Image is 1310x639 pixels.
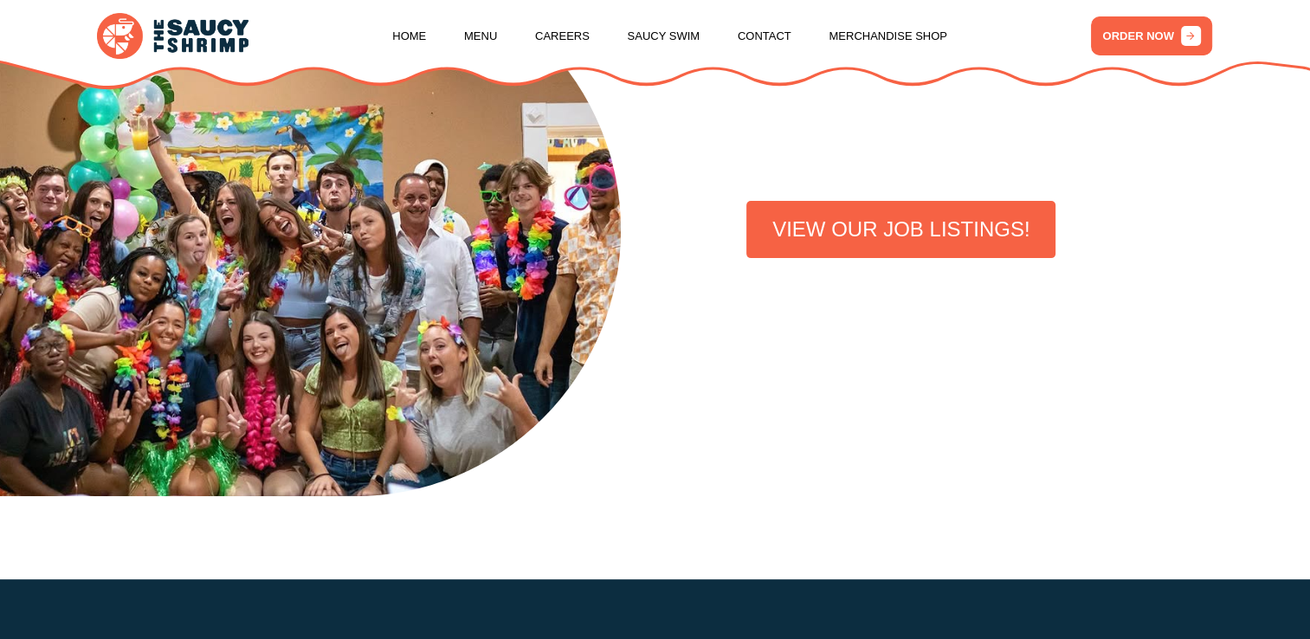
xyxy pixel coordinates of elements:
a: VIEW OUR JOB LISTINGS! [746,201,1055,258]
a: Home [392,3,426,69]
a: Saucy Swim [628,3,700,69]
img: logo [97,13,248,59]
a: Menu [464,3,497,69]
a: Contact [738,3,791,69]
a: Careers [535,3,590,69]
a: Merchandise Shop [829,3,947,69]
a: ORDER NOW [1091,16,1213,55]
